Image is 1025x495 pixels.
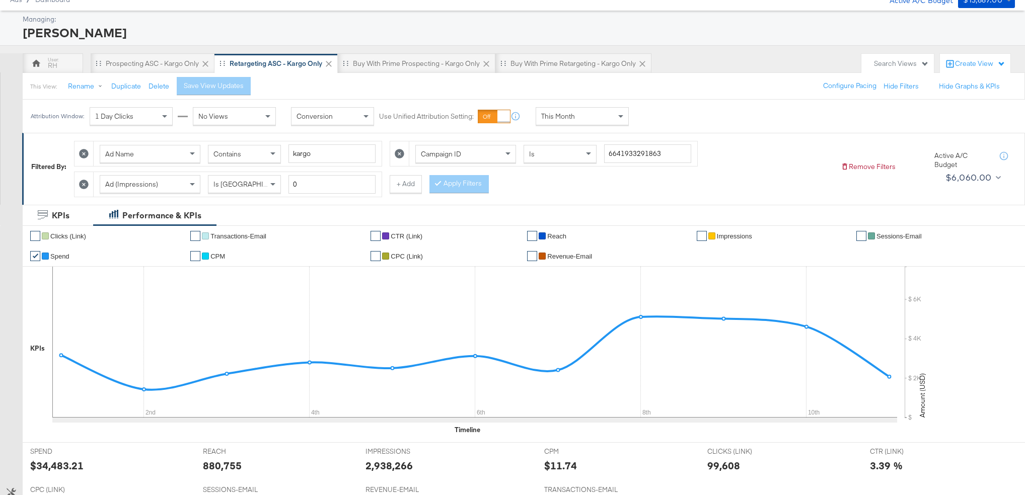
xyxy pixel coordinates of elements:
button: Delete [149,81,169,91]
div: $6,060.00 [945,170,992,185]
input: Enter a search term [288,144,376,163]
div: Active A/C Budget [934,151,990,170]
div: This View: [30,82,57,91]
span: Ad (Impressions) [105,180,158,189]
button: Remove Filters [841,162,896,172]
div: 880,755 [203,458,242,473]
div: Drag to reorder tab [219,60,225,66]
div: Drag to reorder tab [96,60,101,66]
button: Duplicate [111,81,141,91]
div: [PERSON_NAME] [23,24,1012,41]
button: Configure Pacing [816,77,884,95]
span: CTR (Link) [391,232,422,240]
span: TRANSACTIONS-EMAIL [544,485,620,494]
span: Conversion [297,112,333,121]
span: 1 Day Clicks [95,112,133,121]
label: Use Unified Attribution Setting: [379,112,474,121]
div: Buy with Prime Retargeting - Kargo only [510,59,636,68]
div: Performance & KPIs [122,210,201,221]
a: ✔ [30,251,40,261]
span: Is [529,149,535,158]
a: ✔ [30,231,40,241]
a: ✔ [371,251,381,261]
div: $11.74 [544,458,577,473]
span: SESSIONS-EMAIL [203,485,278,494]
div: Prospecting ASC - Kargo only [106,59,199,68]
text: Amount (USD) [918,373,927,418]
div: Search Views [874,59,929,68]
span: REACH [203,447,278,456]
div: 2,938,266 [365,458,413,473]
a: ✔ [527,251,537,261]
span: Campaign ID [421,149,461,158]
button: Rename [61,77,113,96]
span: CPC (Link) [391,253,423,260]
span: Is [GEOGRAPHIC_DATA] [213,180,290,189]
span: CLICKS (LINK) [707,447,783,456]
span: No Views [198,112,228,121]
input: Enter a number [288,175,376,194]
div: Attribution Window: [30,113,85,120]
div: Drag to reorder tab [343,60,348,66]
div: 3.39 % [870,458,903,473]
div: Drag to reorder tab [500,60,506,66]
button: Hide Filters [884,81,919,91]
span: Revenue-Email [547,253,592,260]
a: ✔ [190,231,200,241]
input: Enter a search term [604,144,691,163]
span: REVENUE-EMAIL [365,485,441,494]
div: Managing: [23,15,1012,24]
span: SPEND [30,447,106,456]
a: ✔ [190,251,200,261]
button: + Add [390,175,422,193]
span: Transactions-Email [210,232,266,240]
div: Create View [955,59,1005,69]
span: Impressions [717,232,752,240]
div: Retargeting ASC - Kargo only [230,59,322,68]
span: This Month [541,112,575,121]
div: Timeline [455,425,480,435]
div: KPIs [52,210,69,221]
span: IMPRESSIONS [365,447,441,456]
span: CPC (LINK) [30,485,106,494]
span: Sessions-Email [876,232,922,240]
a: ✔ [371,231,381,241]
span: CPM [544,447,620,456]
button: Hide Graphs & KPIs [939,81,1000,91]
span: Contains [213,149,241,158]
span: Ad Name [105,149,134,158]
button: $6,060.00 [941,170,1003,186]
span: CTR (LINK) [870,447,945,456]
div: Filtered By: [31,162,66,172]
span: Spend [50,253,69,260]
span: Reach [547,232,566,240]
a: ✔ [856,231,866,241]
div: $34,483.21 [30,458,84,473]
div: KPIs [30,344,45,353]
span: CPM [210,253,225,260]
a: ✔ [697,231,707,241]
div: 99,608 [707,458,740,473]
div: RH [48,61,57,70]
a: ✔ [527,231,537,241]
span: Clicks (Link) [50,232,86,240]
div: Buy with Prime Prospecting - Kargo only [353,59,480,68]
